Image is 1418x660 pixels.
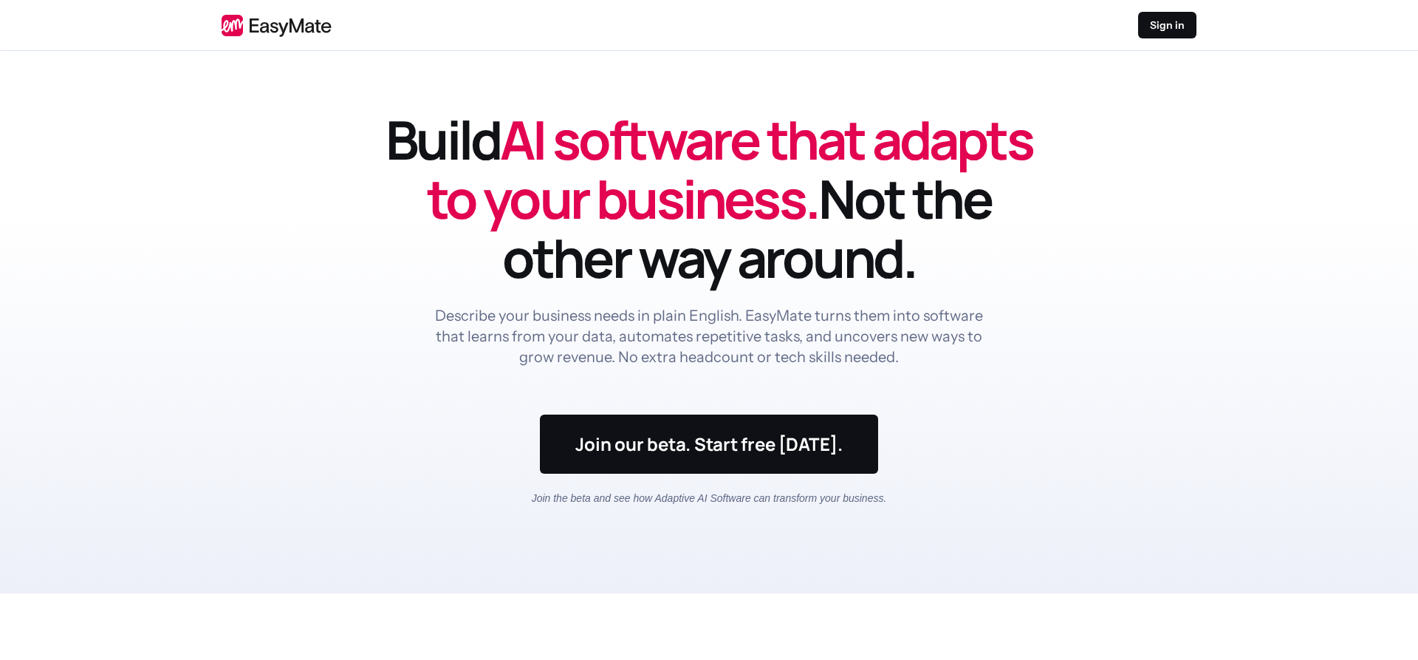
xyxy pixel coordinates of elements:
em: Join the beta and see how Adaptive AI Software can transform your business. [532,492,887,504]
p: Sign in [1150,18,1185,33]
h1: Build Not the other way around. [384,110,1034,288]
a: Sign in [1138,12,1196,38]
p: Describe your business needs in plain English. EasyMate turns them into software that learns from... [431,305,987,367]
span: AI software that adapts to your business. [427,103,1032,235]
